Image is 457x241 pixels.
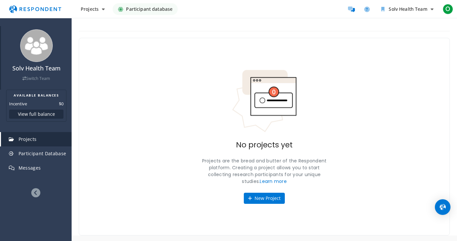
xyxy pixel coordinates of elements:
button: O [441,3,454,15]
p: Projects are the bread and butter of the Respondent platform. Creating a project allows you to st... [199,158,329,185]
h2: No projects yet [236,141,293,150]
div: Open Intercom Messenger [435,199,450,215]
a: Participant database [113,3,178,15]
dt: Incentive [9,100,27,107]
span: Messages [19,165,41,171]
span: O [443,4,453,14]
button: New Project [244,193,285,204]
span: Participant database [126,3,173,15]
a: Message participants [345,3,358,16]
button: Solv Health Team [376,3,439,15]
button: View full balance [9,110,63,119]
h2: AVAILABLE BALANCES [9,93,63,98]
a: Switch Team [22,76,50,81]
dd: $0 [59,100,63,107]
h4: Solv Health Team [4,65,68,72]
span: Participant Database [19,150,66,157]
span: Projects [19,136,37,142]
a: Help and support [360,3,373,16]
img: No projects indicator [232,69,297,133]
a: Learn more [260,178,287,185]
button: Projects [76,3,110,15]
img: team_avatar_256.png [20,29,53,62]
span: Projects [81,6,99,12]
span: Solv Health Team [389,6,427,12]
section: Balance summary [6,90,66,122]
img: respondent-logo.png [5,3,65,15]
